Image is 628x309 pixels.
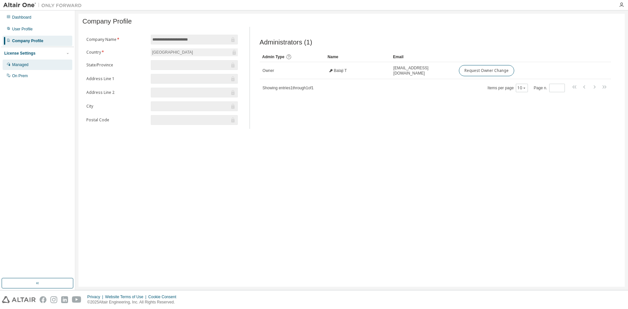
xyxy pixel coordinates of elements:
[3,2,85,9] img: Altair One
[151,49,194,56] div: [GEOGRAPHIC_DATA]
[82,18,132,25] span: Company Profile
[260,39,312,46] span: Administrators (1)
[40,296,46,303] img: facebook.svg
[263,86,314,90] span: Showing entries 1 through 1 of 1
[12,15,31,20] div: Dashboard
[263,68,274,73] span: Owner
[12,38,43,43] div: Company Profile
[86,104,147,109] label: City
[534,84,565,92] span: Page n.
[86,117,147,123] label: Postal Code
[393,65,453,76] span: [EMAIL_ADDRESS][DOMAIN_NAME]
[50,296,57,303] img: instagram.svg
[151,48,238,56] div: [GEOGRAPHIC_DATA]
[328,52,388,62] div: Name
[393,52,453,62] div: Email
[12,73,28,78] div: On Prem
[61,296,68,303] img: linkedin.svg
[86,76,147,81] label: Address Line 1
[4,51,35,56] div: License Settings
[262,55,285,59] span: Admin Type
[517,85,526,91] button: 10
[87,300,180,305] p: © 2025 Altair Engineering, Inc. All Rights Reserved.
[12,26,33,32] div: User Profile
[148,294,180,300] div: Cookie Consent
[334,68,347,73] span: Balaji T
[86,90,147,95] label: Address Line 2
[2,296,36,303] img: altair_logo.svg
[86,62,147,68] label: State/Province
[105,294,148,300] div: Website Terms of Use
[87,294,105,300] div: Privacy
[86,37,147,42] label: Company Name
[488,84,528,92] span: Items per page
[86,50,147,55] label: Country
[72,296,81,303] img: youtube.svg
[12,62,28,67] div: Managed
[459,65,514,76] button: Request Owner Change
